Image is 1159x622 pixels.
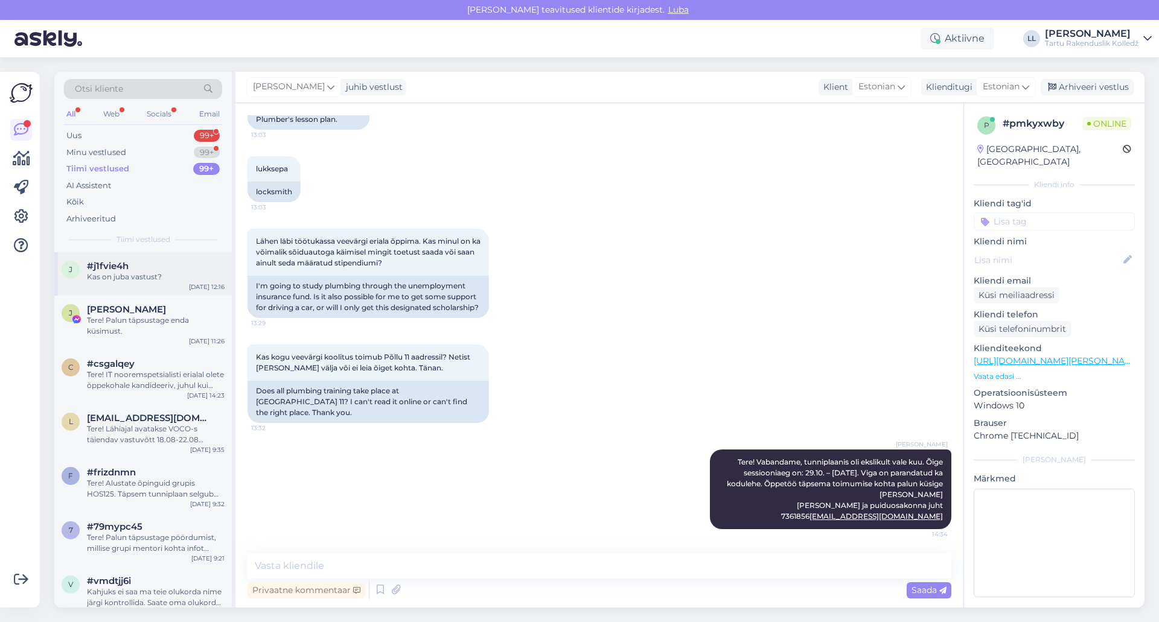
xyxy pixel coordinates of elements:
div: Tere! IT nooremspetsialisti erialal olete õppekohale kandideeriv, juhul kui eespool olijatest õpp... [87,369,225,391]
span: Luba [665,4,692,15]
span: Otsi kliente [75,83,123,95]
span: 13:03 [251,130,296,139]
span: v [68,580,73,589]
div: Minu vestlused [66,147,126,159]
div: [DATE] 9:35 [190,445,225,454]
p: Kliendi tag'id [974,197,1135,210]
div: Web [101,106,122,122]
span: J [69,308,72,317]
div: Küsi meiliaadressi [974,287,1059,303]
div: Tere! Lähiajal avatakse VOCO-s täiendav vastuvõtt 18.08-22.08 üksikutele kohtadele, info jõuab lä... [87,424,225,445]
span: j [69,265,72,274]
div: [PERSON_NAME] [974,454,1135,465]
div: Arhiveeri vestlus [1041,79,1134,95]
span: 14:34 [902,530,948,539]
div: I'm going to study plumbing through the unemployment insurance fund. Is it also possible for me t... [247,276,489,318]
div: Aktiivne [921,28,994,49]
span: c [68,363,74,372]
p: Windows 10 [974,399,1135,412]
span: Tiimi vestlused [117,234,170,245]
p: Kliendi email [974,275,1135,287]
div: Plumber's lesson plan. [247,109,369,130]
a: [PERSON_NAME]Tartu Rakenduslik Kolledž [1045,29,1152,48]
span: lesjakozlovskaja17@gmail.com [87,413,212,424]
span: 13:03 [251,203,296,212]
div: Tere! Palun täpsustage pöördumist, millise grupi mentori kohta infot küsite. [87,532,225,554]
div: [DATE] 11:26 [189,337,225,346]
span: Juri Lyamin [87,304,166,315]
img: Askly Logo [10,81,33,104]
div: # pmkyxwby [1003,116,1082,131]
span: Saada [912,585,947,595]
span: #csgalqey [87,358,135,369]
div: [DATE] 9:21 [191,554,225,563]
a: [URL][DOMAIN_NAME][PERSON_NAME] [974,355,1140,366]
div: [GEOGRAPHIC_DATA], [GEOGRAPHIC_DATA] [977,143,1123,168]
input: Lisa nimi [974,253,1121,267]
span: [PERSON_NAME] [253,80,325,94]
div: Tartu Rakenduslik Kolledž [1045,39,1138,48]
a: [EMAIL_ADDRESS][DOMAIN_NAME] [809,512,943,521]
div: Does all plumbing training take place at [GEOGRAPHIC_DATA] 11? I can't read it online or can't fi... [247,381,489,423]
div: LL [1023,30,1040,47]
span: Estonian [983,80,1020,94]
span: 7 [69,525,73,535]
p: Brauser [974,417,1135,430]
span: 13:29 [251,319,296,328]
div: Uus [66,130,81,142]
span: 13:32 [251,424,296,433]
div: Klienditugi [921,81,972,94]
p: Chrome [TECHNICAL_ID] [974,430,1135,442]
div: [DATE] 9:32 [190,500,225,509]
div: [PERSON_NAME] [1045,29,1138,39]
div: [DATE] 14:23 [187,391,225,400]
span: p [984,121,989,130]
span: Online [1082,117,1131,130]
div: AI Assistent [66,180,111,192]
div: Tere! Palun täpsustage enda küsimust. [87,315,225,337]
span: #frizdnmn [87,467,136,478]
div: juhib vestlust [341,81,403,94]
span: #79mypc45 [87,521,142,532]
span: lukksepa [256,164,288,173]
div: Arhiveeritud [66,213,116,225]
div: Tiimi vestlused [66,163,129,175]
div: [DATE] 12:16 [189,282,225,291]
span: Lähen läbi töötukassa veevärgi eriala õppima. Kas minul on ka võimalik sõiduautoga käimisel mingi... [256,236,482,267]
div: Socials [144,106,174,122]
p: Vaata edasi ... [974,371,1135,382]
div: All [64,106,78,122]
div: 99+ [194,130,220,142]
p: Märkmed [974,472,1135,485]
div: Küsi telefoninumbrit [974,321,1071,337]
div: locksmith [247,182,301,202]
span: Kas kogu veevärgi koolitus toimub Põllu 11 aadressil? Netist [PERSON_NAME] välja või ei leia õige... [256,352,472,372]
input: Lisa tag [974,212,1135,230]
p: Kliendi nimi [974,235,1135,248]
span: [PERSON_NAME] [896,440,948,449]
div: Tere! Alustate õpinguid grupis HOS125. Täpsem tunniplaan selgub augustikuu lõpuks, info tundide t... [87,478,225,500]
p: Klienditeekond [974,342,1135,355]
span: f [68,471,73,480]
span: #vmdtjj6i [87,576,131,586]
span: l [69,417,73,426]
div: 99+ [193,163,220,175]
p: Operatsioonisüsteem [974,387,1135,399]
div: Email [197,106,222,122]
div: Kõik [66,196,84,208]
span: Tere! Vabandame, tunniplaanis oli ekslikult vale kuu. Õige sessiooniaeg on: 29.10. – [DATE]. Viga... [727,457,945,521]
div: Kas on juba vastust? [87,271,225,282]
p: Kliendi telefon [974,308,1135,321]
div: Privaatne kommentaar [247,582,365,598]
span: #j1fvie4h [87,261,129,271]
span: Estonian [858,80,895,94]
div: Kliendi info [974,179,1135,190]
div: Klient [819,81,848,94]
div: Kahjuks ei saa ma teie olukorda nime järgi kontrollida. Saate oma olukorda, kas õpe on tasuta või... [87,586,225,608]
div: 99+ [194,147,220,159]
